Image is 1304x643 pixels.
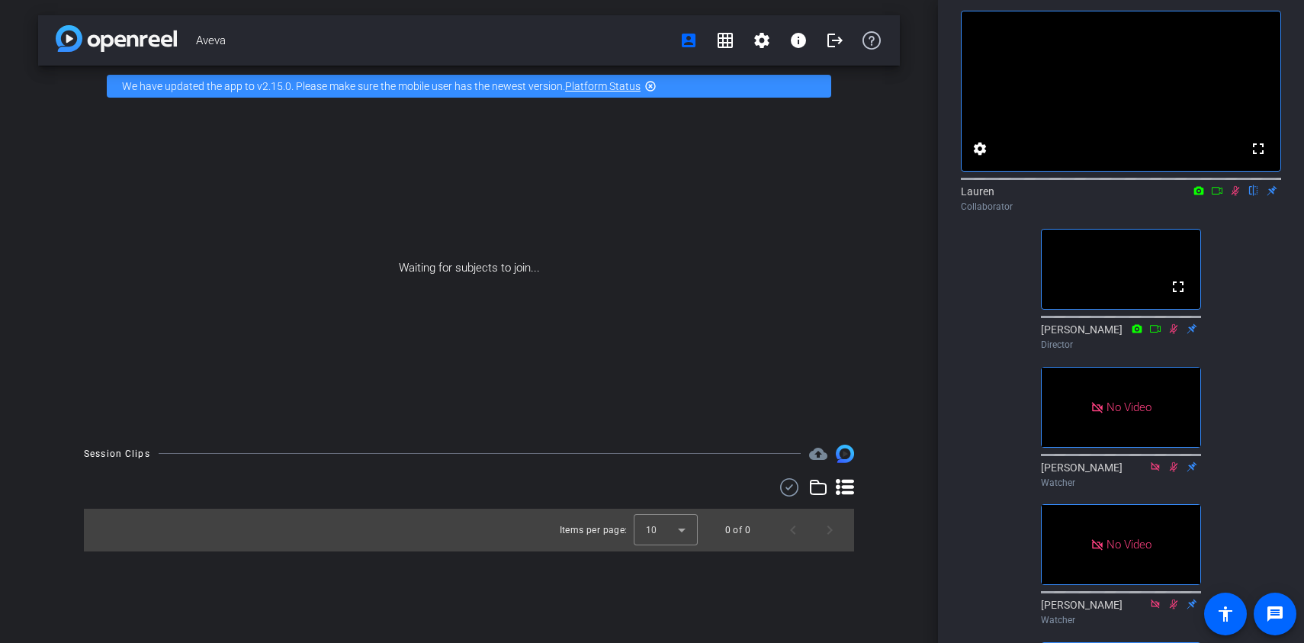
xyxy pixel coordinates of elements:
img: app-logo [56,25,177,52]
div: Watcher [1041,476,1201,490]
mat-icon: cloud_upload [809,445,827,463]
mat-icon: highlight_off [644,80,657,92]
mat-icon: info [789,31,808,50]
img: Session clips [836,445,854,463]
div: Waiting for subjects to join... [38,107,900,429]
span: Destinations for your clips [809,445,827,463]
div: [PERSON_NAME] [1041,597,1201,627]
div: Items per page: [560,522,628,538]
div: [PERSON_NAME] [1041,460,1201,490]
mat-icon: logout [826,31,844,50]
mat-icon: flip [1245,183,1263,197]
mat-icon: fullscreen [1169,278,1187,296]
div: Collaborator [961,200,1281,214]
div: Director [1041,338,1201,352]
div: Watcher [1041,613,1201,627]
div: We have updated the app to v2.15.0. Please make sure the mobile user has the newest version. [107,75,831,98]
span: Aveva [196,25,670,56]
span: No Video [1106,400,1151,413]
button: Next page [811,512,848,548]
div: 0 of 0 [725,522,750,538]
mat-icon: settings [971,140,989,158]
mat-icon: fullscreen [1249,140,1267,158]
div: Lauren [961,184,1281,214]
mat-icon: grid_on [716,31,734,50]
mat-icon: accessibility [1216,605,1235,623]
div: Session Clips [84,446,150,461]
a: Platform Status [565,80,641,92]
mat-icon: message [1266,605,1284,623]
div: [PERSON_NAME] [1041,322,1201,352]
span: No Video [1106,538,1151,551]
mat-icon: account_box [679,31,698,50]
button: Previous page [775,512,811,548]
mat-icon: settings [753,31,771,50]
